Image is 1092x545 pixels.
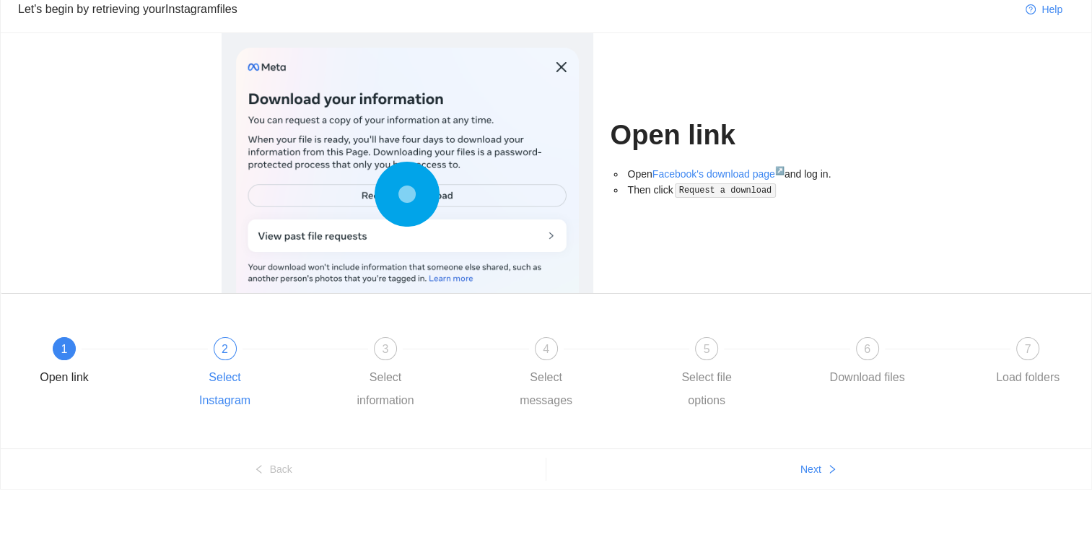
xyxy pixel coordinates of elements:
[543,343,549,355] span: 4
[775,166,785,175] sup: ↗
[996,366,1060,389] div: Load folders
[625,166,871,182] li: Open and log in.
[675,183,776,198] code: Request a download
[1041,1,1062,17] span: Help
[504,366,588,412] div: Select messages
[383,343,389,355] span: 3
[504,337,665,412] div: 4Select messages
[826,337,987,389] div: 6Download files
[864,343,870,355] span: 6
[344,366,427,412] div: Select information
[1025,343,1031,355] span: 7
[40,366,89,389] div: Open link
[827,464,837,476] span: right
[800,461,821,477] span: Next
[704,343,710,355] span: 5
[611,118,871,152] h1: Open link
[22,337,183,389] div: 1Open link
[1026,4,1036,16] span: question-circle
[183,337,344,412] div: 2Select Instagram
[546,458,1092,481] button: Nextright
[829,366,904,389] div: Download files
[652,168,785,180] a: Facebook's download page↗
[183,366,267,412] div: Select Instagram
[61,343,68,355] span: 1
[665,366,748,412] div: Select file options
[665,337,826,412] div: 5Select file options
[344,337,504,412] div: 3Select information
[986,337,1070,389] div: 7Load folders
[222,343,228,355] span: 2
[1,458,546,481] button: leftBack
[625,182,871,199] li: Then click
